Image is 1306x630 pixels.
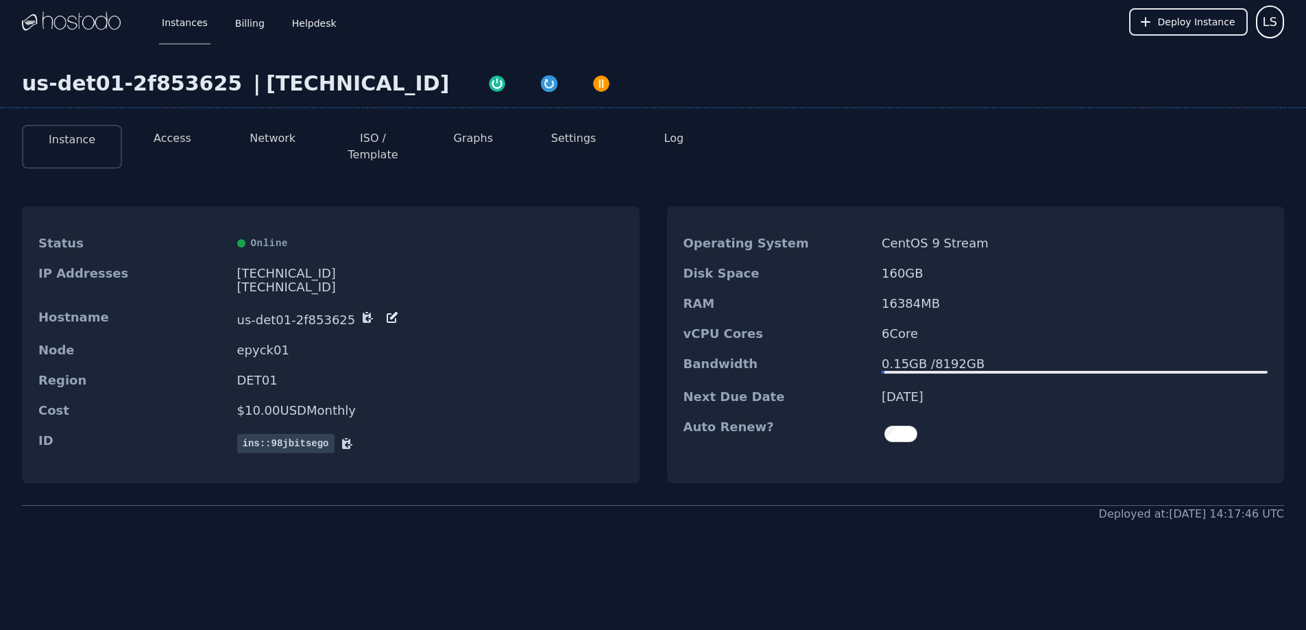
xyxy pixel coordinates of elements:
[684,357,871,374] dt: Bandwidth
[575,71,627,93] button: Power Off
[22,71,247,96] div: us-det01-2f853625
[882,297,1268,311] dd: 16384 MB
[487,74,507,93] img: Power On
[237,267,623,280] div: [TECHNICAL_ID]
[1263,12,1277,32] span: LS
[250,130,295,147] button: Network
[38,343,226,357] dt: Node
[38,374,226,387] dt: Region
[882,327,1268,341] dd: 6 Core
[38,404,226,417] dt: Cost
[1256,5,1284,38] button: User menu
[1129,8,1248,36] button: Deploy Instance
[882,237,1268,250] dd: CentOS 9 Stream
[38,237,226,250] dt: Status
[882,267,1268,280] dd: 160 GB
[266,71,449,96] div: [TECHNICAL_ID]
[471,71,523,93] button: Power On
[664,130,684,147] button: Log
[334,130,412,163] button: ISO / Template
[882,390,1268,404] dd: [DATE]
[540,74,559,93] img: Restart
[882,357,1268,371] div: 0.15 GB / 8192 GB
[684,297,871,311] dt: RAM
[684,237,871,250] dt: Operating System
[38,267,226,294] dt: IP Addresses
[237,434,335,453] span: ins::98jbitsego
[237,237,623,250] div: Online
[237,280,623,294] div: [TECHNICAL_ID]
[592,74,611,93] img: Power Off
[454,130,493,147] button: Graphs
[684,267,871,280] dt: Disk Space
[237,343,623,357] dd: epyck01
[247,71,266,96] div: |
[551,130,596,147] button: Settings
[237,374,623,387] dd: DET01
[1099,506,1284,522] div: Deployed at: [DATE] 14:17:46 UTC
[523,71,575,93] button: Restart
[237,311,623,327] dd: us-det01-2f853625
[38,434,226,453] dt: ID
[684,420,871,448] dt: Auto Renew?
[154,130,191,147] button: Access
[237,404,623,417] dd: $ 10.00 USD Monthly
[22,12,121,32] img: Logo
[38,311,226,327] dt: Hostname
[684,390,871,404] dt: Next Due Date
[1158,15,1235,29] span: Deploy Instance
[684,327,871,341] dt: vCPU Cores
[49,132,95,148] button: Instance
